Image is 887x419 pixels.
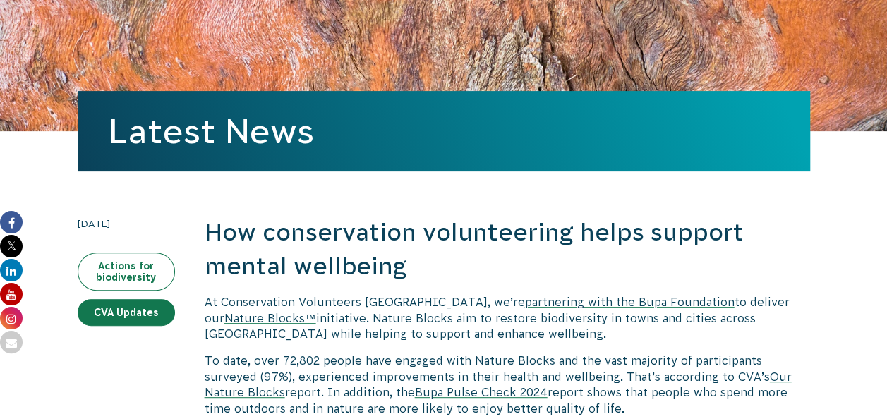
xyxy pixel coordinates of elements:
[224,312,316,324] a: Nature Blocks™
[109,112,314,150] a: Latest News
[415,386,548,399] a: Bupa Pulse Check 2024
[205,312,756,340] span: initiative. Nature Blocks aim to restore biodiversity in towns and cities across [GEOGRAPHIC_DATA...
[285,386,415,399] span: report. In addition, the
[205,296,525,308] span: At Conservation Volunteers [GEOGRAPHIC_DATA], we’re
[205,386,788,414] span: report shows that people who spend more time outdoors and in nature are more likely to enjoy bett...
[525,296,735,308] a: partnering with the Bupa Foundation
[205,354,770,382] span: To date, over 72,802 people have engaged with Nature Blocks and the vast majority of participants...
[205,216,810,283] h2: How conservation volunteering helps support mental wellbeing
[205,296,790,324] span: to deliver our
[78,299,175,326] a: CVA Updates
[78,253,175,291] a: Actions for biodiversity
[78,216,175,231] time: [DATE]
